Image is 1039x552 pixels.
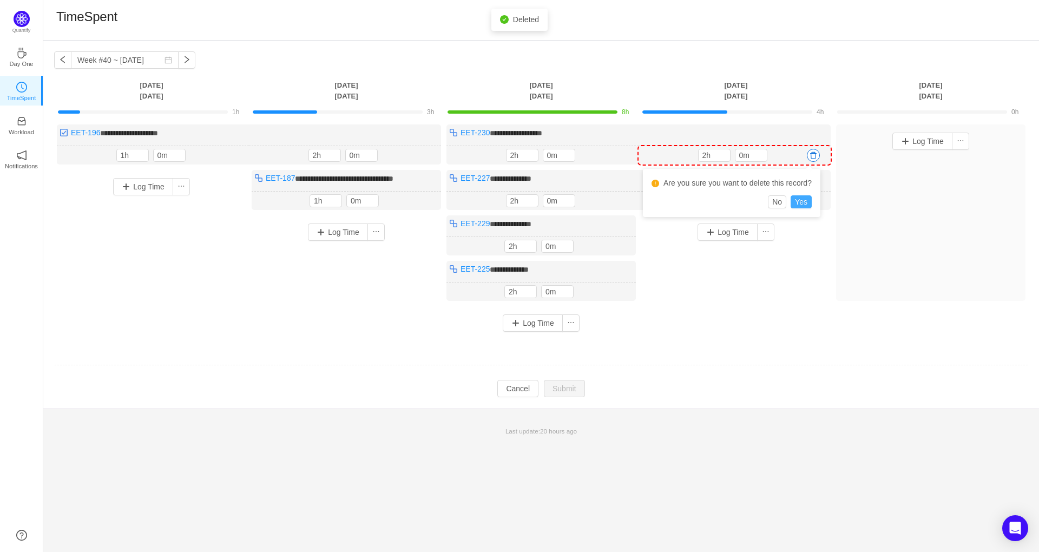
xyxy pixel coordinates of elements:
[461,128,490,137] a: EET-230
[1011,108,1018,116] span: 0h
[757,224,774,241] button: icon: ellipsis
[698,224,758,241] button: Log Time
[544,380,585,397] button: Submit
[16,51,27,62] a: icon: coffeeDay One
[639,80,833,102] th: [DATE] [DATE]
[652,180,659,187] i: icon: exclamation-circle
[60,128,68,137] img: 10318
[308,224,368,241] button: Log Time
[449,265,458,273] img: 10316
[817,108,824,116] span: 4h
[540,428,577,435] span: 20 hours ago
[113,178,173,195] button: Log Time
[449,174,458,182] img: 10316
[367,224,385,241] button: icon: ellipsis
[16,119,27,130] a: icon: inboxWorkload
[16,530,27,541] a: icon: question-circle
[652,178,812,189] div: Are you sure you want to delete this record?
[461,219,490,228] a: EET-229
[500,15,509,24] i: icon: check-circle
[9,127,34,137] p: Workload
[952,133,969,150] button: icon: ellipsis
[5,161,38,171] p: Notifications
[16,150,27,161] i: icon: notification
[12,27,31,35] p: Quantify
[833,80,1028,102] th: [DATE] [DATE]
[497,380,538,397] button: Cancel
[56,9,117,25] h1: TimeSpent
[54,80,249,102] th: [DATE] [DATE]
[562,314,580,332] button: icon: ellipsis
[71,51,179,69] input: Select a week
[444,80,639,102] th: [DATE] [DATE]
[71,128,100,137] a: EET-196
[1002,515,1028,541] div: Open Intercom Messenger
[14,11,30,27] img: Quantify
[165,56,172,64] i: icon: calendar
[892,133,952,150] button: Log Time
[461,174,490,182] a: EET-227
[178,51,195,69] button: icon: right
[173,178,190,195] button: icon: ellipsis
[249,80,444,102] th: [DATE] [DATE]
[768,195,786,208] button: No
[7,93,36,103] p: TimeSpent
[16,82,27,93] i: icon: clock-circle
[449,219,458,228] img: 10316
[54,51,71,69] button: icon: left
[9,59,33,69] p: Day One
[513,15,539,24] span: Deleted
[791,195,812,208] button: Yes
[16,116,27,127] i: icon: inbox
[266,174,295,182] a: EET-187
[622,108,629,116] span: 8h
[427,108,434,116] span: 3h
[232,108,239,116] span: 1h
[503,314,563,332] button: Log Time
[461,265,490,273] a: EET-225
[807,149,820,162] button: icon: delete
[449,128,458,137] img: 10316
[16,153,27,164] a: icon: notificationNotifications
[505,428,577,435] span: Last update:
[254,174,263,182] img: 10316
[16,48,27,58] i: icon: coffee
[16,85,27,96] a: icon: clock-circleTimeSpent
